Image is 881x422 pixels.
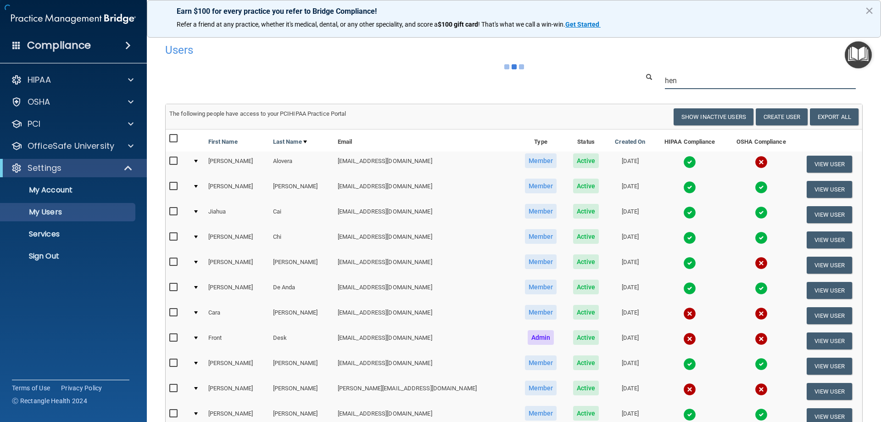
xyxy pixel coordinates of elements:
[11,96,134,107] a: OSHA
[665,72,856,89] input: Search
[12,383,50,393] a: Terms of Use
[607,278,653,303] td: [DATE]
[334,227,516,253] td: [EMAIL_ADDRESS][DOMAIN_NAME]
[269,278,334,303] td: De Anda
[334,129,516,152] th: Email
[615,136,645,147] a: Created On
[683,156,696,169] img: tick.e7d51cea.svg
[334,152,516,177] td: [EMAIL_ADDRESS][DOMAIN_NAME]
[573,229,599,244] span: Active
[528,330,554,345] span: Admin
[607,303,653,328] td: [DATE]
[269,253,334,278] td: [PERSON_NAME]
[607,379,653,404] td: [DATE]
[6,252,131,261] p: Sign Out
[755,181,768,194] img: tick.e7d51cea.svg
[607,152,653,177] td: [DATE]
[269,202,334,227] td: Cai
[807,181,852,198] button: View User
[165,44,566,56] h4: Users
[269,227,334,253] td: Chi
[683,282,696,295] img: tick.e7d51cea.svg
[205,227,269,253] td: [PERSON_NAME]
[683,383,696,396] img: cross.ca9f0e7f.svg
[525,153,557,168] span: Member
[28,118,40,129] p: PCI
[653,129,726,152] th: HIPAA Compliance
[438,21,478,28] strong: $100 gift card
[27,39,91,52] h4: Compliance
[683,257,696,270] img: tick.e7d51cea.svg
[807,307,852,324] button: View User
[683,206,696,219] img: tick.e7d51cea.svg
[525,355,557,370] span: Member
[573,280,599,294] span: Active
[755,156,768,169] img: cross.ca9f0e7f.svg
[607,202,653,227] td: [DATE]
[607,354,653,379] td: [DATE]
[205,202,269,227] td: Jiahua
[755,358,768,371] img: tick.e7d51cea.svg
[516,129,565,152] th: Type
[334,177,516,202] td: [EMAIL_ADDRESS][DOMAIN_NAME]
[807,282,852,299] button: View User
[6,230,131,239] p: Services
[6,186,131,195] p: My Account
[674,108,753,125] button: Show Inactive Users
[61,383,102,393] a: Privacy Policy
[11,118,134,129] a: PCI
[205,328,269,354] td: Front
[28,141,114,152] p: OfficeSafe University
[683,181,696,194] img: tick.e7d51cea.svg
[755,257,768,270] img: cross.ca9f0e7f.svg
[807,206,852,223] button: View User
[11,74,134,85] a: HIPAA
[205,303,269,328] td: Cara
[269,379,334,404] td: [PERSON_NAME]
[177,21,438,28] span: Refer a friend at any practice, whether it's medical, dental, or any other speciality, and score a
[269,177,334,202] td: [PERSON_NAME]
[607,227,653,253] td: [DATE]
[810,108,859,125] a: Export All
[205,177,269,202] td: [PERSON_NAME]
[12,396,87,405] span: Ⓒ Rectangle Health 2024
[845,41,872,68] button: Open Resource Center
[11,141,134,152] a: OfficeSafe University
[565,129,607,152] th: Status
[269,303,334,328] td: [PERSON_NAME]
[573,355,599,370] span: Active
[525,406,557,421] span: Member
[807,332,852,349] button: View User
[525,305,557,320] span: Member
[269,152,334,177] td: Alovera
[208,136,238,147] a: First Name
[726,129,797,152] th: OSHA Compliance
[755,231,768,244] img: tick.e7d51cea.svg
[807,257,852,274] button: View User
[28,96,50,107] p: OSHA
[334,278,516,303] td: [EMAIL_ADDRESS][DOMAIN_NAME]
[573,330,599,345] span: Active
[565,21,599,28] strong: Get Started
[525,254,557,269] span: Member
[573,305,599,320] span: Active
[334,328,516,354] td: [EMAIL_ADDRESS][DOMAIN_NAME]
[683,332,696,345] img: cross.ca9f0e7f.svg
[755,408,768,421] img: tick.e7d51cea.svg
[607,253,653,278] td: [DATE]
[565,21,601,28] a: Get Started
[273,136,307,147] a: Last Name
[478,21,565,28] span: ! That's what we call a win-win.
[607,177,653,202] td: [DATE]
[205,354,269,379] td: [PERSON_NAME]
[205,152,269,177] td: [PERSON_NAME]
[865,3,874,18] button: Close
[573,179,599,193] span: Active
[807,358,852,375] button: View User
[525,204,557,219] span: Member
[177,7,851,16] p: Earn $100 for every practice you refer to Bridge Compliance!
[334,354,516,379] td: [EMAIL_ADDRESS][DOMAIN_NAME]
[28,163,61,174] p: Settings
[755,383,768,396] img: cross.ca9f0e7f.svg
[504,64,524,69] img: ajax-loader.4d491dd7.gif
